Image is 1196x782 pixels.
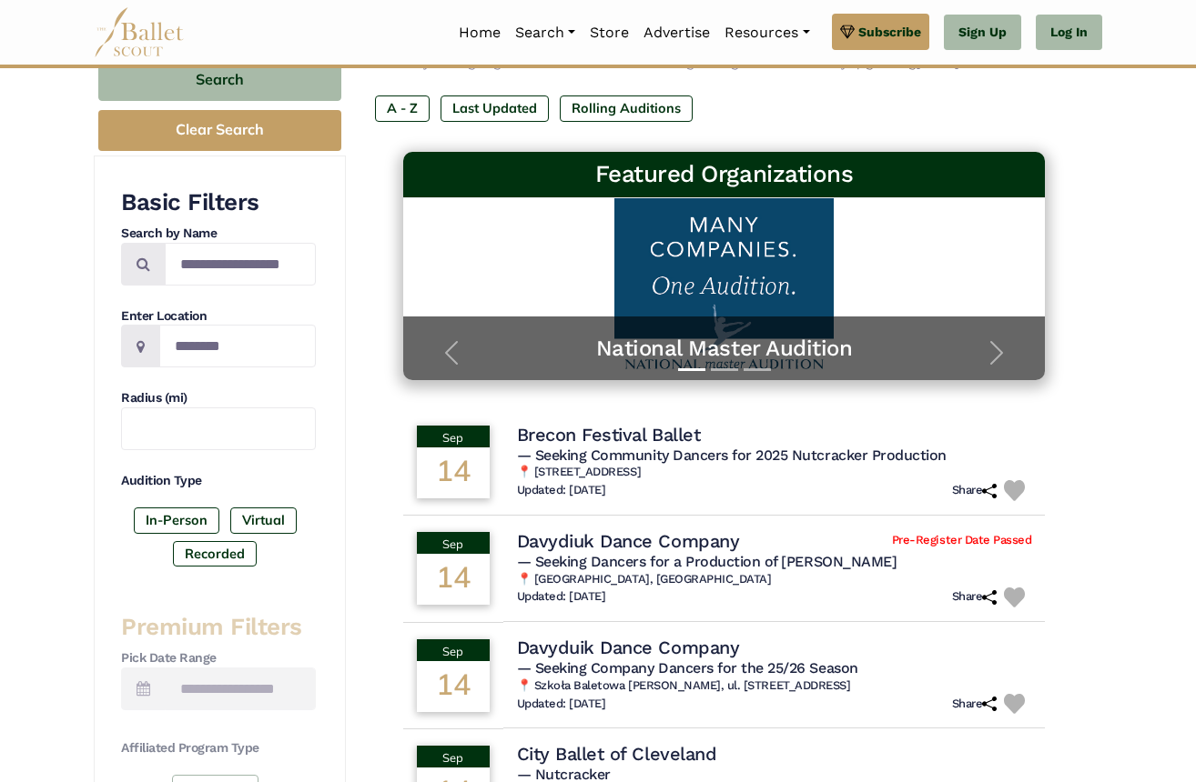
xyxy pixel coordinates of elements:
[417,447,490,498] div: 14
[173,541,257,566] label: Recorded
[230,507,297,533] label: Virtual
[517,589,606,605] h6: Updated: [DATE]
[517,742,716,766] h4: City Ballet of Cleveland
[441,95,549,121] label: Last Updated
[832,14,929,50] a: Subscribe
[1036,15,1102,51] a: Log In
[517,659,858,677] span: — Seeking Company Dancers for the 25/26 Season
[517,572,1032,587] h6: 📍 [GEOGRAPHIC_DATA], [GEOGRAPHIC_DATA]
[417,746,490,767] div: Sep
[717,14,816,52] a: Resources
[121,187,316,218] h3: Basic Filters
[858,22,921,42] span: Subscribe
[417,661,490,712] div: 14
[375,95,430,121] label: A - Z
[517,636,739,659] h4: Davyduik Dance Company
[848,53,916,70] a: upgrading
[517,465,1032,480] h6: 📍 [STREET_ADDRESS]
[711,359,738,380] button: Slide 2
[517,423,700,446] h4: Brecon Festival Ballet
[892,533,1031,548] span: Pre-Register Date Passed
[121,612,316,643] h3: Premium Filters
[417,639,490,661] div: Sep
[121,649,316,667] h4: Pick Date Range
[952,483,998,498] h6: Share
[636,14,717,52] a: Advertise
[840,22,855,42] img: gem.svg
[159,325,316,367] input: Location
[98,110,341,151] button: Clear Search
[421,335,1028,363] a: National Master Audition
[517,678,1032,694] h6: 📍 Szkoła Baletowa [PERSON_NAME], ul. [STREET_ADDRESS]
[944,15,1021,51] a: Sign Up
[417,532,490,554] div: Sep
[417,426,490,447] div: Sep
[517,483,606,498] h6: Updated: [DATE]
[678,359,705,380] button: Slide 1
[134,507,219,533] label: In-Person
[121,472,316,490] h4: Audition Type
[121,225,316,243] h4: Search by Name
[952,697,998,712] h6: Share
[517,553,897,570] span: — Seeking Dancers for a Production of [PERSON_NAME]
[165,243,316,286] input: Search by names...
[517,529,739,553] h4: Davydiuk Dance Company
[508,14,583,52] a: Search
[121,389,316,407] h4: Radius (mi)
[98,58,341,101] button: Search
[121,739,316,757] h4: Affiliated Program Type
[517,446,947,464] span: — Seeking Community Dancers for 2025 Nutcracker Production
[952,589,998,605] h6: Share
[583,14,636,52] a: Store
[417,554,490,605] div: 14
[418,159,1031,190] h3: Featured Organizations
[121,307,316,326] h4: Enter Location
[744,359,771,380] button: Slide 3
[451,14,508,52] a: Home
[560,95,693,121] label: Rolling Auditions
[517,697,606,712] h6: Updated: [DATE]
